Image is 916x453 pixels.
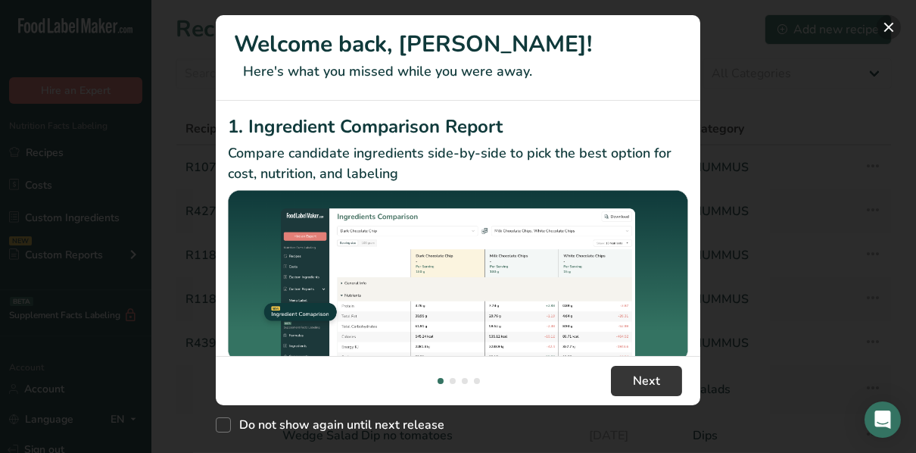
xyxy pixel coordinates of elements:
[865,401,901,438] div: Open Intercom Messenger
[234,27,682,61] h1: Welcome back, [PERSON_NAME]!
[611,366,682,396] button: Next
[228,113,688,140] h2: 1. Ingredient Comparison Report
[234,61,682,82] p: Here's what you missed while you were away.
[228,143,688,184] p: Compare candidate ingredients side-by-side to pick the best option for cost, nutrition, and labeling
[231,417,444,433] span: Do not show again until next release
[633,372,660,390] span: Next
[228,190,688,362] img: Ingredient Comparison Report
